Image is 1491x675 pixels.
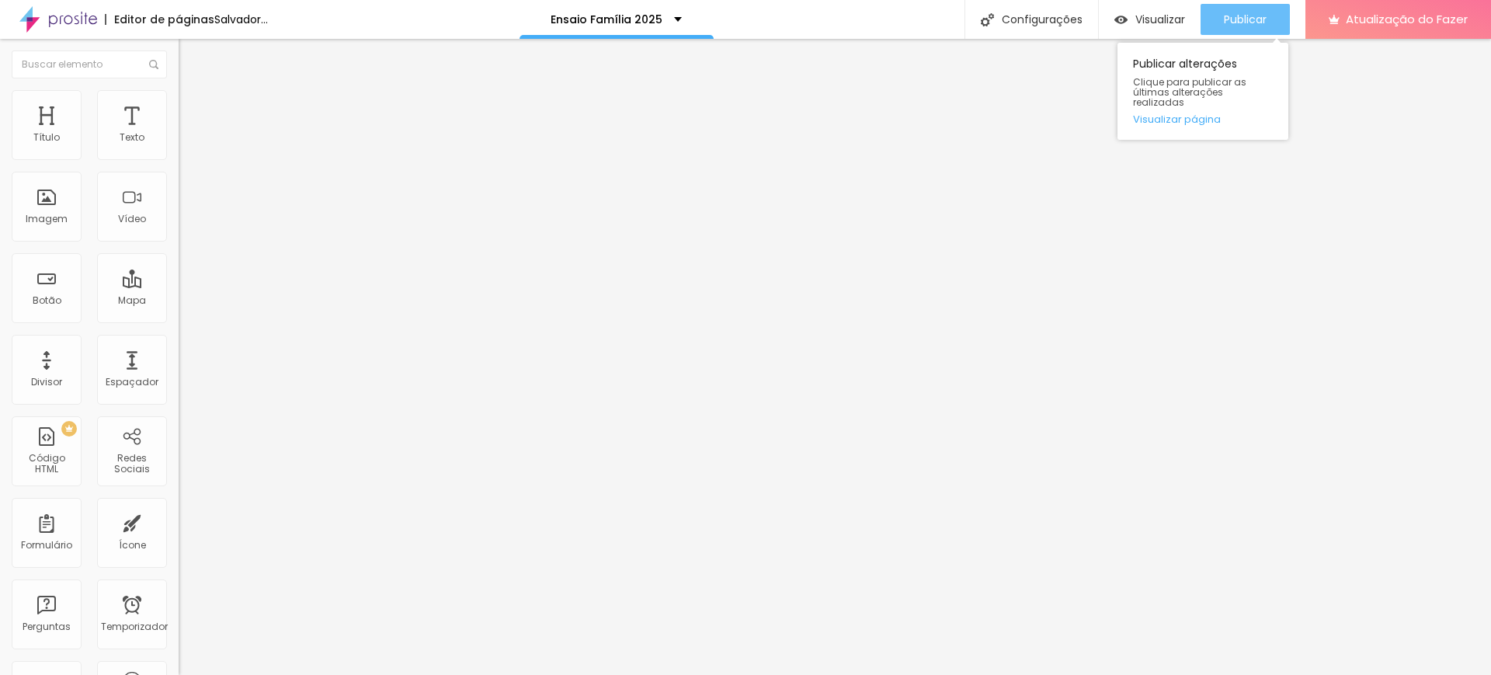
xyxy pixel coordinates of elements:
[120,130,144,144] font: Texto
[1002,12,1083,27] font: Configurações
[981,13,994,26] img: Ícone
[33,294,61,307] font: Botão
[118,294,146,307] font: Mapa
[1133,56,1237,71] font: Publicar alterações
[114,451,150,475] font: Redes Sociais
[106,375,158,388] font: Espaçador
[26,212,68,225] font: Imagem
[1133,112,1221,127] font: Visualizar página
[21,538,72,551] font: Formulário
[1114,13,1128,26] img: view-1.svg
[179,39,1491,675] iframe: Editor
[119,538,146,551] font: Ícone
[1133,114,1273,124] a: Visualizar página
[114,12,214,27] font: Editor de páginas
[12,50,167,78] input: Buscar elemento
[1201,4,1290,35] button: Publicar
[29,451,65,475] font: Código HTML
[118,212,146,225] font: Vídeo
[214,12,268,27] font: Salvador...
[101,620,168,633] font: Temporizador
[149,60,158,69] img: Ícone
[1099,4,1201,35] button: Visualizar
[1133,75,1246,109] font: Clique para publicar as últimas alterações realizadas
[33,130,60,144] font: Título
[1135,12,1185,27] font: Visualizar
[551,12,662,27] font: Ensaio Família 2025
[1346,11,1468,27] font: Atualização do Fazer
[1224,12,1267,27] font: Publicar
[31,375,62,388] font: Divisor
[23,620,71,633] font: Perguntas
